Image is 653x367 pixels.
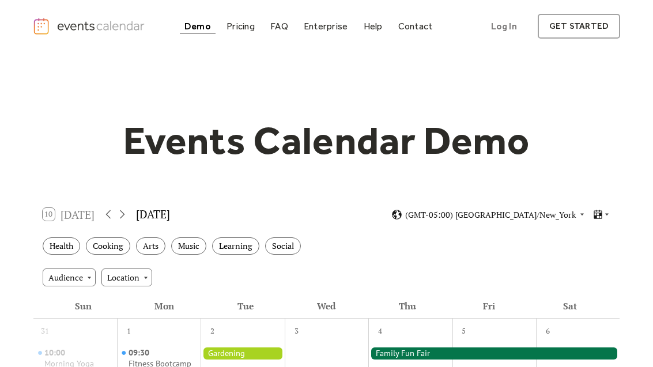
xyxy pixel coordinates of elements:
div: Demo [184,23,211,29]
div: Contact [398,23,433,29]
div: Pricing [227,23,255,29]
a: FAQ [266,18,293,34]
h1: Events Calendar Demo [105,117,548,164]
div: FAQ [270,23,288,29]
div: Enterprise [304,23,348,29]
div: Help [364,23,383,29]
a: home [33,17,147,35]
a: Pricing [222,18,259,34]
a: Log In [480,14,529,39]
a: get started [538,14,620,39]
a: Help [359,18,387,34]
a: Contact [394,18,437,34]
a: Enterprise [299,18,352,34]
a: Demo [180,18,216,34]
